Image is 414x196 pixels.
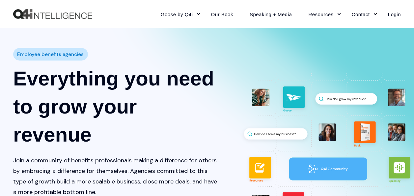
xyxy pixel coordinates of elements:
a: Back to Home [13,9,92,19]
h1: Everything you need to grow your revenue [13,64,219,148]
img: Q4intelligence, LLC logo [13,9,92,19]
span: Employee benefits agencies [17,49,84,59]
